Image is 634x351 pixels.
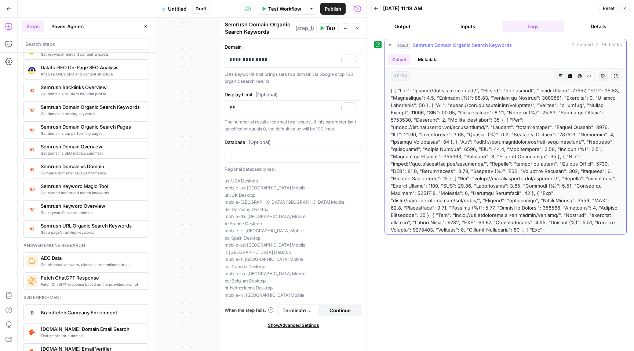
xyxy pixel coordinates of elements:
a: When the step fails: [225,307,274,314]
span: AEO Data [41,254,143,262]
span: (Optional) [248,138,271,146]
button: Power Agents [47,21,88,32]
div: B2b enrichment [23,294,149,301]
span: Get domain's ranking keywords [41,111,143,117]
span: Semrush Domain Organic Search Keywords [41,103,143,111]
span: Compare domains' SEO performance [41,170,143,176]
label: Display Limit [225,91,362,98]
label: Domain [225,43,362,51]
span: Semrush Keyword Overview [41,202,143,210]
button: Steps [22,21,44,32]
p: The number of results returned to a request. If this parameter isn't specified or equals 0, the d... [225,118,362,133]
span: Semrush Backlinks Overview [41,84,143,91]
span: Get domain's SEO metrics summary [41,150,143,156]
label: Database [225,138,362,146]
button: Test Workflow [257,3,306,15]
span: Get keyword-relevant content snippets [41,51,143,57]
button: Metadata [413,54,442,65]
span: Get a page’s ranking keywords [41,229,143,235]
div: To enrich screen reader interactions, please activate Accessibility in Grammarly extension settings [225,101,362,115]
div: 1 second / 10 tasks [385,51,626,234]
button: Publish [320,3,346,15]
button: Test [316,23,339,33]
img: 8sr9m752o402vsyv5xlmk1fykvzq [28,329,36,336]
span: Get related and broad match keywords [41,190,143,196]
img: d2drbpdw36vhgieguaa2mb4tee3c [28,309,36,317]
span: Semrush Domain Overview [41,143,143,150]
span: ( step_1 ) [295,25,314,32]
span: Brandfetch Company Enrichment [41,309,143,316]
span: array [391,71,411,81]
button: Untitled [157,3,191,15]
button: Logs [502,21,564,32]
span: Untitled [168,5,186,12]
img: zn8kcn4lc16eab7ly04n2pykiy7x [28,166,36,173]
span: Draft [196,5,207,12]
img: otu06fjiulrdwrqmbs7xihm55rg9 [28,127,36,133]
div: Answer engine research [23,242,149,249]
span: Continue [329,307,351,314]
button: Details [567,21,630,32]
span: Test Workflow [268,5,301,12]
span: step_1 [396,41,410,49]
span: Get historical answers, citations, or mentions for a question [41,262,143,267]
span: (Optional) [255,91,278,98]
span: Terminate Workflow [283,307,315,314]
p: Regional database types: [225,166,362,173]
span: Semrush Domain Organic Search Pages [41,123,143,130]
img: y3iv96nwgxbwrvt76z37ug4ox9nv [28,67,36,74]
button: 1 second / 10 tasks [385,39,626,51]
button: Continue [320,304,361,316]
span: Semrush Domain Organic Search Keywords [413,41,512,49]
span: [DOMAIN_NAME] Domain Email Search [41,325,143,333]
img: 8a3tdog8tf0qdwwcclgyu02y995m [28,186,36,193]
span: Get domain's or URL's backlink profile [41,91,143,97]
img: v3j4otw2j2lxnxfkcl44e66h4fup [28,206,36,212]
img: 4e4w6xi9sjogcjglmt5eorgxwtyu [28,147,36,153]
span: Get domain's top performing pages [41,130,143,136]
span: Analyze URL's SEO and content structure [41,71,143,77]
span: Get keyword’s search metrics [41,210,143,215]
img: p4kt2d9mz0di8532fmfgvfq6uqa0 [28,107,36,113]
span: Find emails for a domain [41,333,143,339]
span: Semrush URL Organic Search Keywords [41,222,143,229]
span: Fetch ChatGPT response based on the provided prompt [41,281,143,287]
span: DataforSEO On-Page SEO Analysis [41,64,143,71]
p: Lists keywords that bring users to a domain via Google's top 100 organic search results. [225,71,362,85]
span: Reset [603,5,615,12]
textarea: Semrush Domain Organic Search Keywords [225,21,294,36]
img: 3lyvnidk9veb5oecvmize2kaffdg [28,87,36,93]
button: Inputs [437,21,499,32]
input: Search steps [25,40,147,48]
button: Reset [600,4,618,13]
span: Semrush Domain vs Domain [41,163,143,170]
p: us: USA Desktop mobile-us: [GEOGRAPHIC_DATA] Mobile uk: UK Desktop mobile-[GEOGRAPHIC_DATA]: [GEO... [225,177,362,299]
div: To enrich screen reader interactions, please activate Accessibility in Grammarly extension settings [225,53,362,67]
span: Fetch ChatGPT Response [41,274,143,281]
img: ey5lt04xp3nqzrimtu8q5fsyor3u [28,226,36,232]
button: Output [388,54,411,65]
span: Semrush Keyword Magic Tool [41,182,143,190]
span: Show Advanced Settings [268,322,319,329]
span: 1 second / 10 tasks [572,42,622,48]
span: Publish [325,5,341,12]
span: Test [326,25,335,32]
button: Output [371,21,434,32]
